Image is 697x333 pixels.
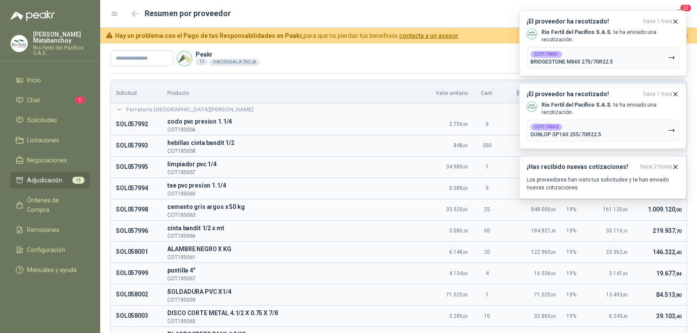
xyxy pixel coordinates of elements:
span: Licitaciones [27,135,59,145]
p: SOL057993 [116,141,157,151]
span: ,84 [675,271,681,277]
a: Negociaciones [10,152,90,168]
td: 1 [473,284,501,306]
a: contacta a un asesor [399,32,459,39]
span: cinta bandit 1/2 x mt [167,223,416,234]
b: COT174002 [534,125,558,129]
td: 19 % [561,263,590,284]
p: COT185058 [167,148,416,154]
span: ,40 [675,250,681,256]
div: Ferretería [GEOGRAPHIC_DATA][PERSON_NAME] [116,106,681,114]
b: Rio Fertil del Pacífico S.A.S. [541,102,612,108]
img: Company Logo [11,35,27,52]
span: Remisiones [27,225,59,235]
button: COT174001BRIDGESTONE M840 275/70R22.5 [527,47,679,69]
p: SOL058001 [116,247,157,257]
p: SOL057994 [116,183,157,194]
p: SOL057998 [116,205,157,215]
span: ,40 [623,314,628,319]
img: Logo peakr [10,10,55,21]
h3: ¡Has recibido nuevas cotizaciones! [527,163,637,171]
span: ,00 [463,143,468,148]
span: 13.493 [606,292,628,298]
span: 122.960 [531,249,556,255]
td: 5 [473,178,501,199]
span: ,80 [675,293,681,298]
span: 848 [453,142,468,148]
span: 4.134 [449,270,468,276]
span: Negociaciones [27,155,67,165]
span: Configuración [27,245,65,255]
span: Inicio [27,75,41,85]
span: ,00 [463,314,468,319]
a: Configuración [10,242,90,258]
span: ,00 [463,250,468,255]
span: hace 1 hora [643,91,672,98]
td: 19 % [561,284,590,306]
p: COT185057 [167,170,416,175]
p: te ha enviado una recotización. [541,101,679,116]
th: Solicitud [111,80,162,103]
img: Company Logo [527,29,537,39]
span: ,36 [463,229,468,233]
a: Solicitudes [10,112,90,128]
p: COT185066 [167,233,416,239]
span: 16.536 [534,270,556,276]
span: Chat [27,95,40,105]
img: Company Logo [177,51,192,66]
button: ¡El proveedor ha recotizado!hace 1 hora Company LogoRio Fertil del Pacífico S.A.S. te ha enviado ... [519,10,687,76]
p: c [167,117,416,127]
h2: Resumen por proveedor [145,7,231,20]
span: hace 2 horas [640,163,672,171]
span: 1 [75,97,85,104]
span: ,80 [623,293,628,297]
td: 1 [473,156,501,178]
td: 19 % [561,242,590,263]
span: ,10 [623,229,628,233]
span: hebillas cinta bandit 1/2 [167,138,416,148]
span: 34.980 [446,164,468,170]
span: ,00 [551,271,556,276]
p: COT185056 [167,127,416,132]
span: 19.677 [656,270,681,277]
p: SOL058003 [116,311,157,321]
a: Adjudicación15 [10,172,90,188]
a: Órdenes de Compra [10,192,90,218]
p: te ha enviado una recotización. [541,29,679,44]
span: ,00 [463,165,468,169]
h3: ¡El proveedor ha recotizado! [527,91,640,98]
span: para que no pierdas tus beneficios [115,31,459,40]
span: ,40 [623,250,628,255]
p: t [167,181,416,191]
p: Peakr [196,51,260,57]
th: Cant. [473,80,501,103]
th: Producto [162,80,421,103]
span: Manuales y ayuda [27,265,77,275]
th: Valor unitario [421,80,473,103]
b: Hay un problema con el Pago de tus Responsabilidades en Peakr, [115,32,304,39]
a: Chat1 [10,92,90,108]
span: ,00 [463,207,468,212]
button: COT174002DUNLOP SP160 255/70R22.5 [527,120,679,141]
td: 19 % [561,306,590,327]
p: S [167,287,416,297]
span: ALAMBRE NEGRO X KG [167,244,416,255]
p: COT185063 [167,212,416,218]
span: 3.080 [449,228,468,234]
span: limpiador pvc 1/4 [167,159,416,170]
span: ,00 [463,122,468,127]
button: ¡Has recibido nuevas cotizaciones!hace 2 horas Los proveedores han visto tus solicitudes y te han... [519,156,687,199]
p: h [167,138,416,148]
div: HACIENDA LA TROJA [210,59,260,66]
p: SOL058002 [116,289,157,300]
span: 71.020 [534,292,556,298]
span: tee pvc presion 1.1/4 [167,181,416,191]
a: Inicio [10,72,90,88]
span: cemento gris argos x 50 kg [167,202,416,212]
span: 33.920 [446,206,468,212]
p: c [167,202,416,212]
span: 23.362 [606,249,628,255]
p: BRIDGESTONE M840 275/70R22.5 [531,59,613,65]
td: 5 [473,114,501,135]
span: puntilla 4" [167,266,416,276]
